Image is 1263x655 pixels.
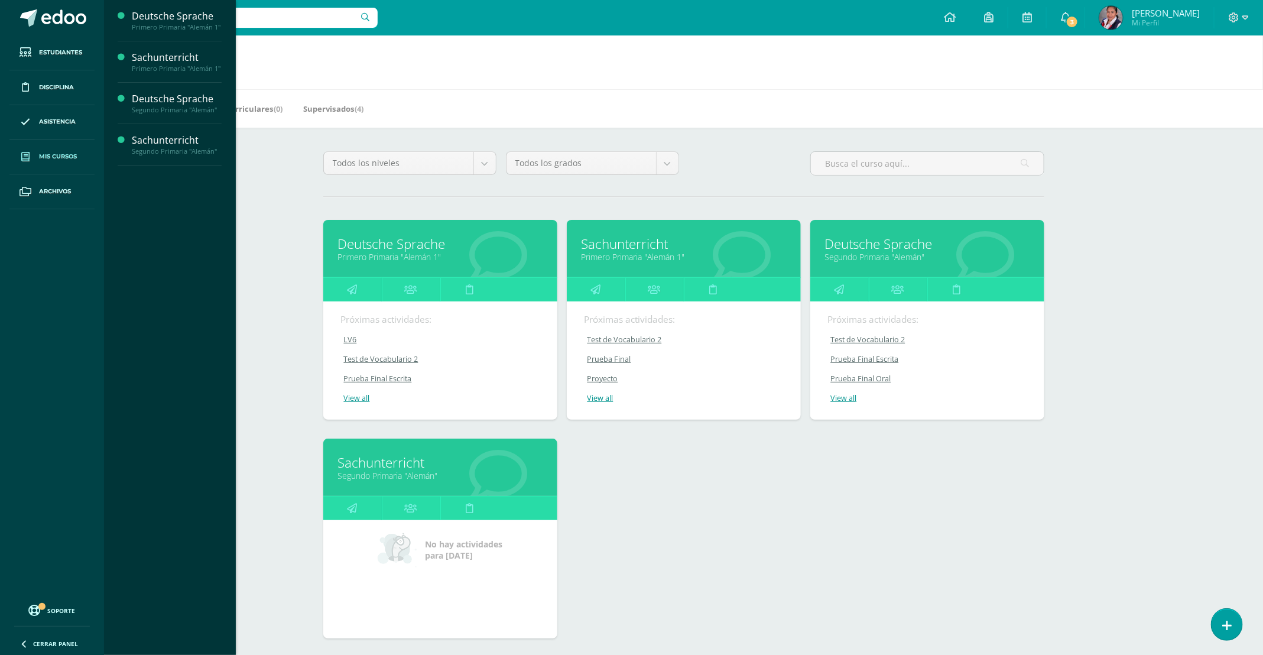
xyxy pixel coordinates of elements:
span: Asistencia [39,117,76,127]
div: Primero Primaria "Alemán 1" [132,64,222,73]
span: 3 [1066,15,1079,28]
div: Sachunterricht [132,134,222,147]
img: no_activities_small.png [378,532,417,568]
a: Primero Primaria "Alemán 1" [582,251,786,262]
div: Próximas actividades: [828,313,1027,326]
a: Soporte [14,602,90,618]
a: Archivos [9,174,95,209]
a: Todos los grados [507,152,678,174]
div: Sachunterricht [132,51,222,64]
a: LV6 [341,335,541,345]
div: Próximas actividades: [585,313,783,326]
a: Sachunterricht [338,453,543,472]
a: Asistencia [9,105,95,140]
a: Mis Extracurriculares(0) [190,99,283,118]
img: 7553e2040392ab0c00c32bf568c83c81.png [1099,6,1123,30]
a: Deutsche SprachePrimero Primaria "Alemán 1" [132,9,222,31]
a: Deutsche Sprache [338,235,543,253]
a: Prueba Final Oral [828,374,1028,384]
input: Busca un usuario... [112,8,378,28]
span: Todos los grados [515,152,647,174]
a: Prueba Final Escrita [341,374,541,384]
a: View all [341,393,541,403]
a: View all [585,393,784,403]
a: Supervisados(4) [303,99,363,118]
a: Prueba Final [585,354,784,364]
a: Segundo Primaria "Alemán" [338,470,543,481]
a: View all [828,393,1028,403]
span: Estudiantes [39,48,82,57]
a: Test de Vocabulario 2 [585,335,784,345]
span: Mis cursos [39,152,77,161]
span: (0) [274,103,283,114]
span: Cerrar panel [33,640,78,648]
span: Disciplina [39,83,74,92]
a: Mis cursos [9,140,95,174]
a: Todos los niveles [324,152,496,174]
div: Primero Primaria "Alemán 1" [132,23,222,31]
span: (4) [355,103,363,114]
a: Test de Vocabulario 2 [828,335,1028,345]
span: Soporte [48,607,76,615]
span: Todos los niveles [333,152,465,174]
span: No hay actividades para [DATE] [425,539,502,561]
a: Deutsche Sprache [825,235,1030,253]
a: Primero Primaria "Alemán 1" [338,251,543,262]
a: Segundo Primaria "Alemán" [825,251,1030,262]
div: Segundo Primaria "Alemán" [132,106,222,114]
div: Próximas actividades: [341,313,540,326]
span: Mi Perfil [1132,18,1200,28]
span: [PERSON_NAME] [1132,7,1200,19]
input: Busca el curso aquí... [811,152,1044,175]
div: Deutsche Sprache [132,92,222,106]
a: Prueba Final Escrita [828,354,1028,364]
span: Archivos [39,187,71,196]
a: SachunterrichtSegundo Primaria "Alemán" [132,134,222,155]
a: Deutsche SpracheSegundo Primaria "Alemán" [132,92,222,114]
div: Segundo Primaria "Alemán" [132,147,222,155]
a: Test de Vocabulario 2 [341,354,541,364]
div: Deutsche Sprache [132,9,222,23]
a: Sachunterricht [582,235,786,253]
a: Estudiantes [9,35,95,70]
a: Proyecto [585,374,784,384]
a: Disciplina [9,70,95,105]
a: SachunterrichtPrimero Primaria "Alemán 1" [132,51,222,73]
